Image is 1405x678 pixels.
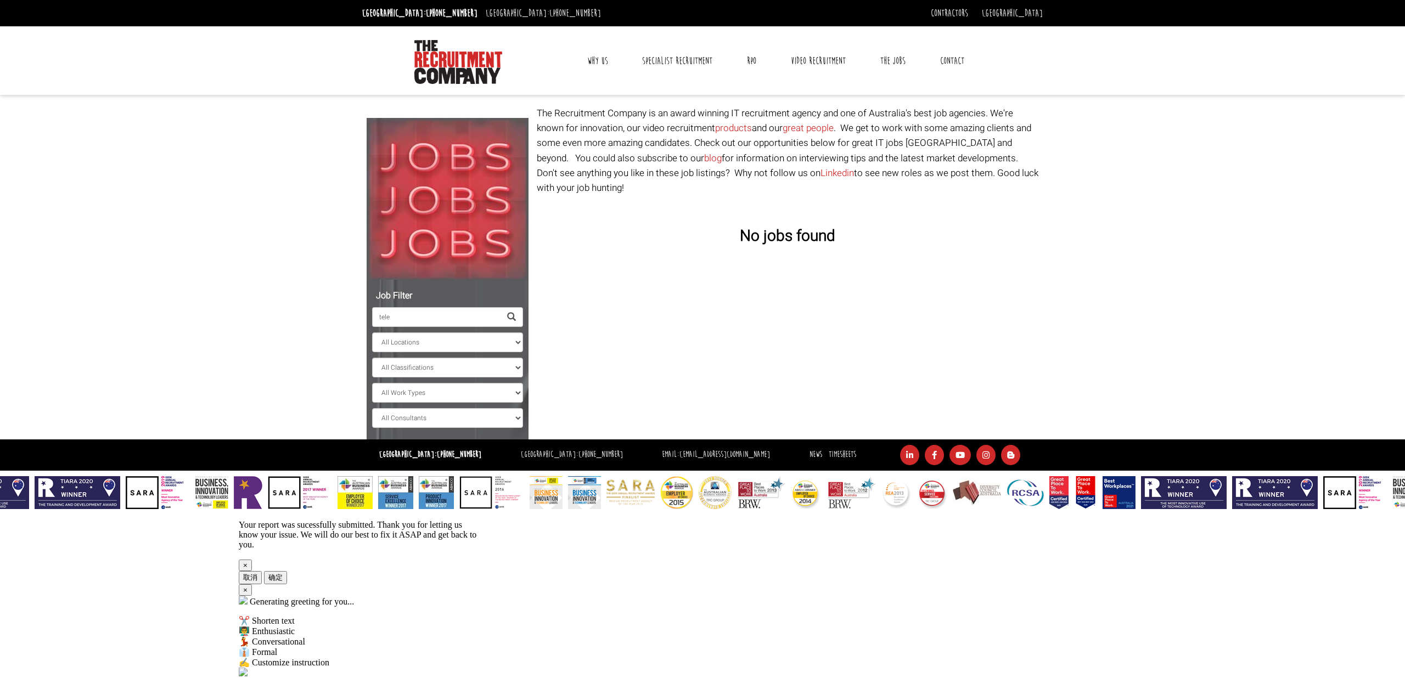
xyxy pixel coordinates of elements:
a: Why Us [579,47,616,75]
a: Linkedin [820,166,854,180]
a: blog [704,151,722,165]
li: [GEOGRAPHIC_DATA]: [483,4,604,22]
img: The Recruitment Company [414,40,502,84]
img: Jobs, Jobs, Jobs [367,118,529,280]
a: Contact [932,47,973,75]
a: News [810,449,822,460]
a: great people [783,121,834,135]
li: [GEOGRAPHIC_DATA]: [359,4,480,22]
h5: Job Filter [372,291,523,301]
a: [PHONE_NUMBER] [578,449,623,460]
a: Specialist Recruitment [634,47,721,75]
a: products [715,121,752,135]
a: The Jobs [872,47,914,75]
a: [PHONE_NUMBER] [549,7,601,19]
a: [PHONE_NUMBER] [426,7,477,19]
a: RPO [739,47,765,75]
input: Search [372,307,501,327]
strong: [GEOGRAPHIC_DATA]: [379,449,481,460]
p: The Recruitment Company is an award winning IT recruitment agency and one of Australia's best job... [537,106,1039,195]
li: Email: [659,447,773,463]
a: [EMAIL_ADDRESS][DOMAIN_NAME] [679,449,770,460]
a: Contractors [931,7,968,19]
a: [PHONE_NUMBER] [437,449,481,460]
h3: No jobs found [537,228,1039,245]
a: Timesheets [829,449,856,460]
a: Video Recruitment [783,47,854,75]
li: [GEOGRAPHIC_DATA]: [518,447,626,463]
a: [GEOGRAPHIC_DATA] [982,7,1043,19]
